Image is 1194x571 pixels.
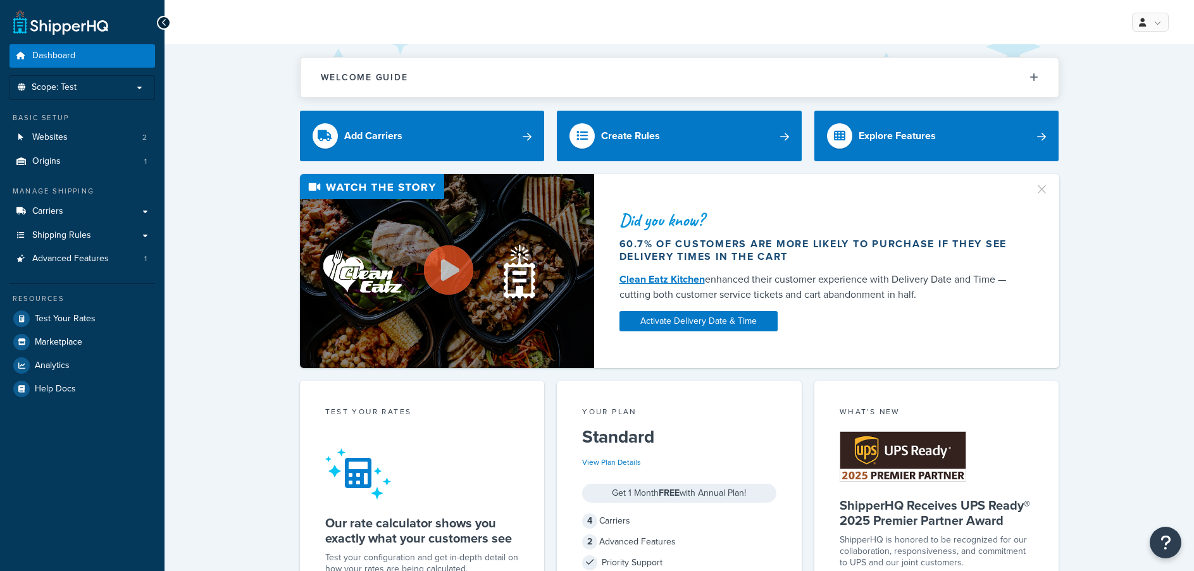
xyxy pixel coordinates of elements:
[601,127,660,145] div: Create Rules
[557,111,802,161] a: Create Rules
[582,406,776,421] div: Your Plan
[9,378,155,400] a: Help Docs
[859,127,936,145] div: Explore Features
[840,406,1034,421] div: What's New
[582,513,597,529] span: 4
[144,254,147,264] span: 1
[325,515,519,546] h5: Our rate calculator shows you exactly what your customers see
[321,73,408,82] h2: Welcome Guide
[35,337,82,348] span: Marketplace
[9,44,155,68] a: Dashboard
[619,238,1019,263] div: 60.7% of customers are more likely to purchase if they see delivery times in the cart
[9,150,155,173] li: Origins
[144,156,147,167] span: 1
[9,247,155,271] a: Advanced Features1
[659,486,680,500] strong: FREE
[32,206,63,217] span: Carriers
[582,534,597,550] span: 2
[9,354,155,377] a: Analytics
[142,132,147,143] span: 2
[325,406,519,421] div: Test your rates
[32,82,77,93] span: Scope: Test
[619,311,778,331] a: Activate Delivery Date & Time
[300,111,545,161] a: Add Carriers
[32,156,61,167] span: Origins
[32,51,75,61] span: Dashboard
[344,127,402,145] div: Add Carriers
[582,533,776,551] div: Advanced Features
[840,498,1034,528] h5: ShipperHQ Receives UPS Ready® 2025 Premier Partner Award
[9,150,155,173] a: Origins1
[32,230,91,241] span: Shipping Rules
[619,211,1019,229] div: Did you know?
[9,126,155,149] a: Websites2
[32,132,68,143] span: Websites
[582,484,776,503] div: Get 1 Month with Annual Plan!
[35,384,76,395] span: Help Docs
[582,427,776,447] h5: Standard
[582,457,641,468] a: View Plan Details
[840,534,1034,568] p: ShipperHQ is honored to be recognized for our collaboration, responsiveness, and commitment to UP...
[301,58,1059,97] button: Welcome Guide
[35,360,70,371] span: Analytics
[9,307,155,330] a: Test Your Rates
[9,186,155,197] div: Manage Shipping
[814,111,1059,161] a: Explore Features
[619,272,705,286] a: Clean Eatz Kitchen
[9,331,155,353] a: Marketplace
[35,314,96,324] span: Test Your Rates
[9,200,155,223] a: Carriers
[32,254,109,264] span: Advanced Features
[9,113,155,123] div: Basic Setup
[582,512,776,530] div: Carriers
[619,272,1019,302] div: enhanced their customer experience with Delivery Date and Time — cutting both customer service ti...
[9,224,155,247] a: Shipping Rules
[9,126,155,149] li: Websites
[9,293,155,304] div: Resources
[9,247,155,271] li: Advanced Features
[1150,527,1181,558] button: Open Resource Center
[300,174,594,368] img: Video thumbnail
